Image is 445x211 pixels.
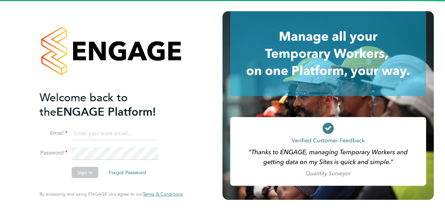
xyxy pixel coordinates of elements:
[40,191,183,197] span: By accessing and using ENGAGE you agree to our
[72,167,98,178] button: Sign In
[40,130,68,137] label: Email
[40,149,68,157] label: Password
[103,167,152,178] button: Forgot Password
[40,91,128,119] span: Welcome back to the
[143,191,183,197] a: Terms & Conditions
[72,128,158,140] input: Enter your work email...
[40,90,176,119] h2: ENGAGE Platform!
